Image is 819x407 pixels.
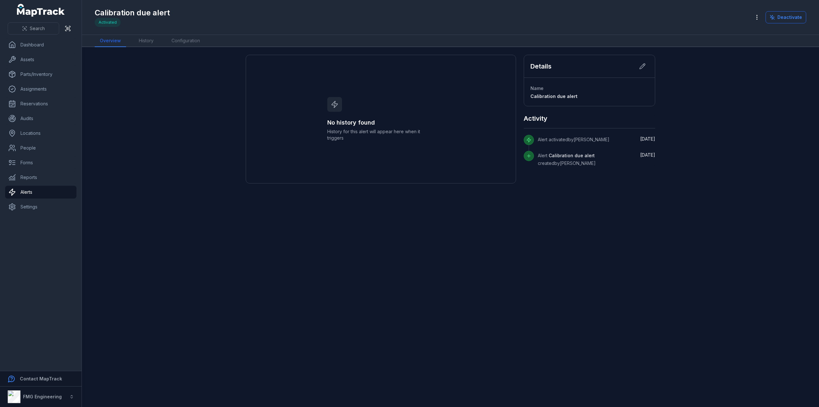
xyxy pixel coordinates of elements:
[524,114,547,123] h2: Activity
[17,4,65,17] a: MapTrack
[640,152,655,158] time: 9/24/2025, 2:45:27 PM
[166,35,205,47] a: Configuration
[5,186,76,199] a: Alerts
[95,8,170,18] h1: Calibration due alert
[5,83,76,95] a: Assignments
[5,142,76,154] a: People
[530,62,552,71] h2: Details
[538,137,609,142] span: Alert activated by [PERSON_NAME]
[5,156,76,169] a: Forms
[640,152,655,158] span: [DATE]
[23,394,62,399] strong: FMG Engineering
[530,94,577,99] span: Calibration due alert
[95,18,121,27] div: Activated
[5,112,76,125] a: Audits
[530,85,544,91] span: Name
[5,38,76,51] a: Dashboard
[5,68,76,81] a: Parts/Inventory
[95,35,126,47] a: Overview
[30,25,45,32] span: Search
[5,53,76,66] a: Assets
[640,136,655,142] time: 9/24/2025, 2:49:36 PM
[5,171,76,184] a: Reports
[327,128,435,141] span: History for this alert will appear here when it triggers
[5,200,76,213] a: Settings
[134,35,159,47] a: History
[5,127,76,140] a: Locations
[640,136,655,142] span: [DATE]
[327,118,435,127] h3: No history found
[766,11,806,23] button: Deactivate
[549,153,595,158] span: Calibration due alert
[538,153,596,166] span: Alert created by [PERSON_NAME]
[8,22,59,35] button: Search
[20,376,62,381] strong: Contact MapTrack
[5,97,76,110] a: Reservations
